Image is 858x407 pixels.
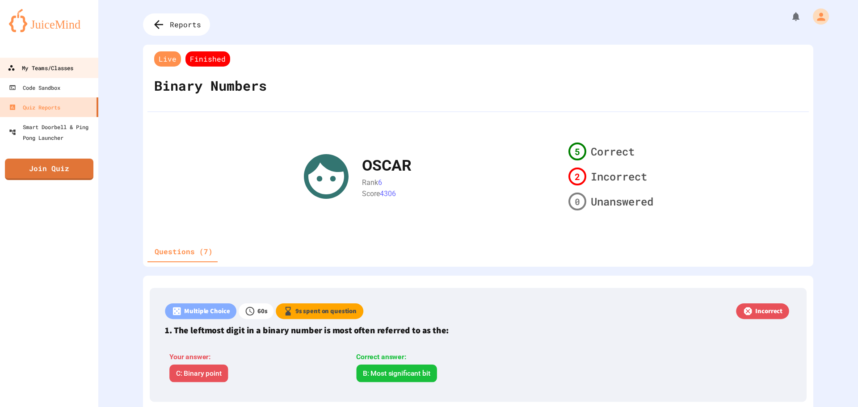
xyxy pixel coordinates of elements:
[356,352,528,363] div: Correct answer:
[9,82,60,93] div: Code Sandbox
[185,51,230,67] span: Finished
[295,306,357,316] p: 9 s spent on question
[362,178,378,187] span: Rank
[9,102,60,113] div: Quiz Reports
[9,122,95,143] div: Smart Doorbell & Ping Pong Launcher
[356,365,437,382] div: B: Most significant bit
[568,193,586,210] div: 0
[755,306,782,316] p: Incorrect
[8,63,73,74] div: My Teams/Classes
[774,9,803,24] div: My Notifications
[154,51,181,67] span: Live
[147,241,220,262] div: basic tabs example
[568,143,586,160] div: 5
[170,19,201,30] span: Reports
[257,306,268,316] p: 60 s
[591,143,635,159] span: Correct
[169,352,341,363] div: Your answer:
[152,69,269,102] div: Binary Numbers
[165,323,791,336] p: 1. The leftmost digit in a binary number is most often referred to as the:
[380,189,396,197] span: 4306
[362,154,412,177] div: OSCAR
[9,9,89,32] img: logo-orange.svg
[568,168,586,185] div: 2
[378,178,382,187] span: 6
[184,306,230,316] p: Multiple Choice
[5,159,93,180] a: Join Quiz
[362,189,380,197] span: Score
[591,168,647,185] span: Incorrect
[591,193,653,210] span: Unanswered
[803,6,831,27] div: My Account
[147,241,220,262] button: Questions (7)
[169,365,228,382] div: C: Binary point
